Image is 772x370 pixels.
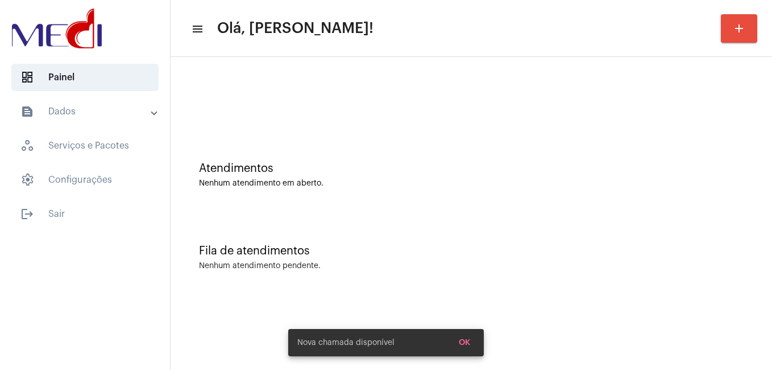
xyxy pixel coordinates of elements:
span: sidenav icon [20,71,34,84]
span: sidenav icon [20,139,34,153]
span: Painel [11,64,159,91]
span: Nova chamada disponível [297,337,395,348]
span: Olá, [PERSON_NAME]! [217,19,373,38]
mat-panel-title: Dados [20,105,152,118]
mat-icon: sidenav icon [20,207,34,221]
mat-icon: add [732,22,746,35]
span: Sair [11,200,159,228]
button: OK [450,332,479,353]
span: Serviços e Pacotes [11,132,159,159]
span: sidenav icon [20,173,34,187]
div: Nenhum atendimento em aberto. [199,179,744,188]
span: Configurações [11,166,159,194]
div: Nenhum atendimento pendente. [199,262,321,270]
span: OK [459,339,470,347]
img: d3a1b5fa-500b-b90f-5a1c-719c20e9830b.png [9,6,105,51]
mat-icon: sidenav icon [20,105,34,118]
mat-expansion-panel-header: sidenav iconDados [7,98,170,125]
div: Fila de atendimentos [199,245,744,257]
mat-icon: sidenav icon [191,22,202,36]
div: Atendimentos [199,162,744,175]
